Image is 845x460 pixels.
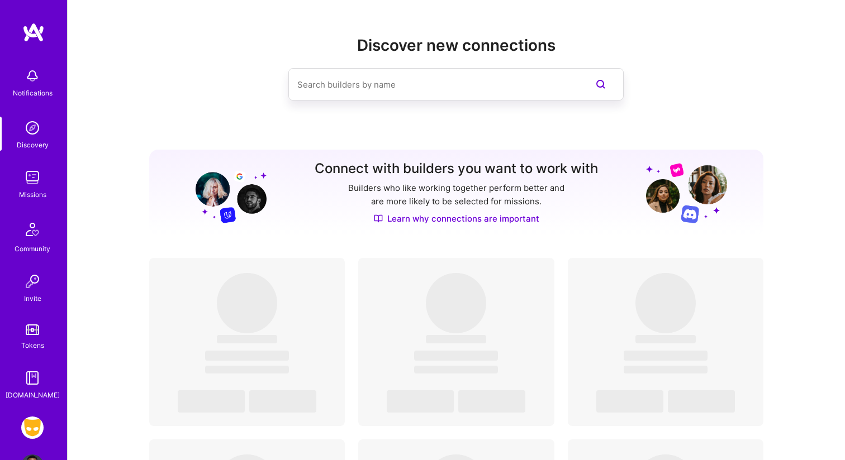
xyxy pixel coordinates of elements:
img: teamwork [21,166,44,189]
span: ‌ [249,390,316,413]
span: ‌ [414,366,498,373]
a: Grindr: Product & Marketing [18,416,46,439]
span: ‌ [426,273,486,333]
div: Tokens [21,339,44,351]
div: [DOMAIN_NAME] [6,389,60,401]
a: Learn why connections are important [374,213,539,224]
input: Search builders by name [297,70,570,99]
span: ‌ [668,390,735,413]
img: logo [22,22,45,42]
span: ‌ [178,390,245,413]
div: Community [15,243,50,255]
h3: Connect with builders you want to work with [315,161,598,177]
p: Builders who like working together perform better and are more likely to be selected for missions. [346,181,567,208]
div: Notifications [13,87,53,99]
span: ‌ [426,335,486,343]
img: Grow your network [186,162,267,223]
div: Invite [24,293,41,304]
img: Grow your network [646,162,727,223]
img: bell [21,65,44,87]
span: ‌ [624,366,708,373]
img: Grindr: Product & Marketing [21,416,44,439]
span: ‌ [217,335,277,343]
span: ‌ [387,390,454,413]
span: ‌ [624,351,708,361]
span: ‌ [458,390,525,413]
img: discovery [21,117,44,139]
span: ‌ [205,366,289,373]
img: Community [19,216,46,243]
div: Discovery [17,139,49,151]
img: Invite [21,270,44,293]
span: ‌ [205,351,289,361]
span: ‌ [414,351,498,361]
span: ‌ [596,390,663,413]
span: ‌ [635,273,696,333]
span: ‌ [635,335,696,343]
i: icon SearchPurple [594,78,607,91]
img: Discover [374,214,383,223]
img: tokens [26,324,39,335]
span: ‌ [217,273,277,333]
img: guide book [21,367,44,389]
h2: Discover new connections [149,36,764,55]
div: Missions [19,189,46,200]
